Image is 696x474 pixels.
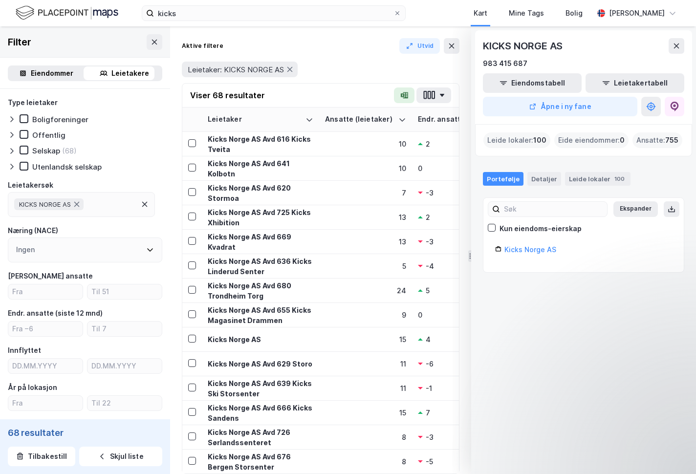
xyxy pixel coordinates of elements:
[612,174,627,184] div: 100
[426,383,432,393] div: -1
[208,207,313,228] div: Kicks Norge AS Avd 725 Kicks Xhibition
[32,115,88,124] div: Boligforeninger
[325,334,406,345] div: 15
[208,334,313,345] div: Kicks Norge AS
[87,359,162,373] input: DD.MM.YYYY
[208,256,313,277] div: Kicks Norge AS Avd 636 Kicks Linderud Senter
[8,284,83,299] input: Fra
[554,132,629,148] div: Eide eiendommer :
[8,307,103,319] div: Endr. ansatte (siste 12 mnd)
[31,67,73,79] div: Eiendommer
[426,212,430,222] div: 2
[8,359,83,373] input: DD.MM.YYYY
[632,132,682,148] div: Ansatte :
[208,158,313,179] div: Kicks Norge AS Avd 641 Kolbotn
[325,456,406,467] div: 8
[418,115,497,124] div: Endr. ansatte (12 mnd)
[62,146,77,155] div: (68)
[8,419,60,431] div: Leietakerstr. %
[111,67,149,79] div: Leietakere
[325,408,406,418] div: 15
[565,7,583,19] div: Bolig
[8,270,93,282] div: [PERSON_NAME] ansatte
[483,58,527,69] div: 983 415 687
[325,237,406,247] div: 13
[19,200,71,208] span: KICKS NORGE AS
[208,134,313,154] div: Kicks Norge AS Avd 616 Kicks Tveita
[208,305,313,325] div: Kicks Norge AS Avd 655 Kicks Magasinet Drammen
[426,285,430,296] div: 5
[16,244,35,256] div: Ingen
[8,97,58,108] div: Type leietaker
[87,284,162,299] input: Til 51
[509,7,544,19] div: Mine Tags
[325,188,406,198] div: 7
[325,285,406,296] div: 24
[8,447,75,466] button: Tilbakestill
[87,396,162,410] input: Til 22
[154,6,393,21] input: Søk på adresse, matrikkel, gårdeiere, leietakere eller personer
[665,134,678,146] span: 755
[190,89,265,101] div: Viser 68 resultater
[208,280,313,301] div: Kicks Norge AS Avd 680 Trondheim Torg
[208,403,313,423] div: Kicks Norge AS Avd 666 Kicks Sandens
[418,163,509,173] div: 0
[325,212,406,222] div: 13
[208,232,313,252] div: Kicks Norge AS Avd 669 Kvadrat
[8,396,83,410] input: Fra
[325,139,406,149] div: 10
[325,359,406,369] div: 11
[613,201,658,217] button: Ekspander
[87,322,162,336] input: Til 7
[208,359,313,369] div: Kicks Norge AS Avd 629 Storo
[8,382,57,393] div: År på lokasjon
[426,261,434,271] div: -4
[500,223,582,235] div: Kun eiendoms-eierskap
[8,427,162,439] div: 68 resultater
[527,172,561,186] div: Detaljer
[8,34,31,50] div: Filter
[325,310,406,320] div: 9
[208,452,313,472] div: Kicks Norge AS Avd 676 Bergen Storsenter
[325,261,406,271] div: 5
[188,65,284,74] span: Leietaker: KICKS NORGE AS
[8,225,58,237] div: Næring (NACE)
[426,456,433,467] div: -5
[504,245,556,254] a: Kicks Norge AS
[208,427,313,448] div: Kicks Norge AS Avd 726 Sørlandssenteret
[325,115,394,124] div: Ansatte (leietaker)
[483,132,550,148] div: Leide lokaler :
[426,139,430,149] div: 2
[418,310,509,320] div: 0
[16,4,118,22] img: logo.f888ab2527a4732fd821a326f86c7f29.svg
[208,378,313,399] div: Kicks Norge AS Avd 639 Kicks Ski Storsenter
[565,172,631,186] div: Leide lokaler
[483,97,637,116] button: Åpne i ny fane
[609,7,665,19] div: [PERSON_NAME]
[500,202,607,216] input: Søk
[8,345,41,356] div: Innflyttet
[32,146,60,155] div: Selskap
[426,237,434,247] div: -3
[8,322,83,336] input: Fra −6
[208,115,302,124] div: Leietaker
[182,42,223,50] div: Aktive filtere
[533,134,546,146] span: 100
[483,172,523,186] div: Portefølje
[426,408,430,418] div: 7
[399,38,440,54] button: Utvid
[32,162,102,172] div: Utenlandsk selskap
[586,73,684,93] button: Leietakertabell
[483,73,582,93] button: Eiendomstabell
[426,359,434,369] div: -6
[79,447,162,466] button: Skjul liste
[426,432,434,442] div: -3
[483,38,565,54] div: KICKS NORGE AS
[474,7,487,19] div: Kart
[325,383,406,393] div: 11
[620,134,625,146] span: 0
[426,188,434,198] div: -3
[325,432,406,442] div: 8
[8,179,53,191] div: Leietakersøk
[208,183,313,203] div: Kicks Norge AS Avd 620 Stormoa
